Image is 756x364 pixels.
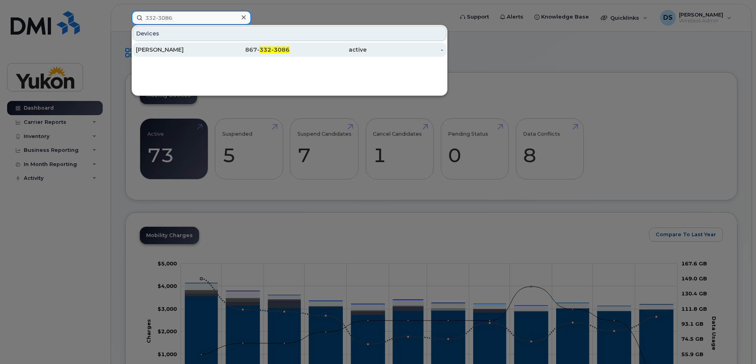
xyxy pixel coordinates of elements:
div: active [290,46,367,54]
a: [PERSON_NAME]867-332-3086active- [133,43,446,57]
div: Devices [133,26,446,41]
div: 867- [213,46,290,54]
div: [PERSON_NAME] [136,46,213,54]
div: - [367,46,444,54]
span: 332-3086 [260,46,290,53]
